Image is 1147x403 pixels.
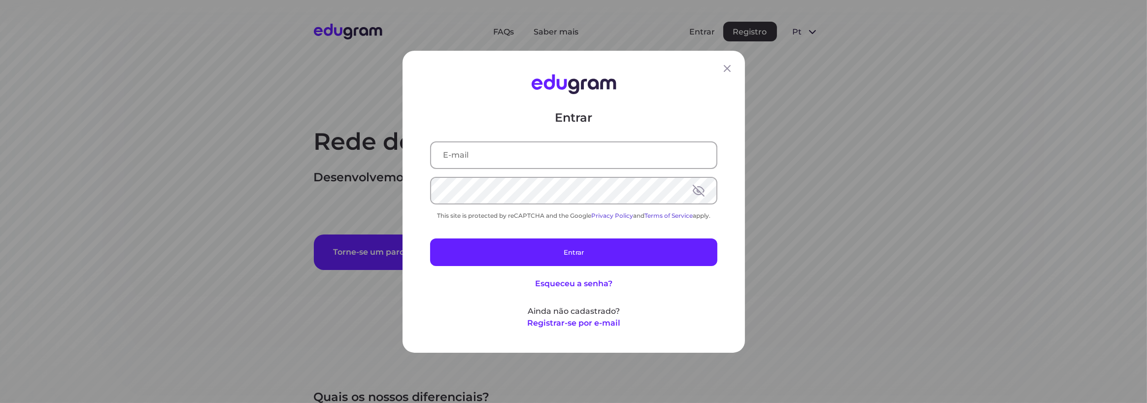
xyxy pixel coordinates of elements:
a: Privacy Policy [591,211,633,219]
button: Esqueceu a senha? [535,277,612,289]
img: Edugram Logo [531,74,616,94]
div: This site is protected by reCAPTCHA and the Google and apply. [430,211,717,219]
button: Entrar [430,238,717,266]
a: Terms of Service [644,211,693,219]
p: Ainda não cadastrado? [430,305,717,317]
p: Entrar [430,109,717,125]
input: E-mail [431,142,716,168]
button: Registrar-se por e-mail [527,317,620,329]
